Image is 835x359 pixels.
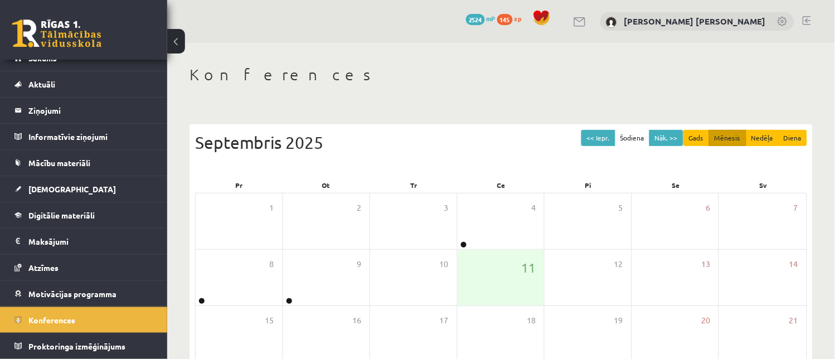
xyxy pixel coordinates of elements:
[28,341,125,351] span: Proktoringa izmēģinājums
[458,177,545,193] div: Ce
[615,130,650,146] button: Šodiena
[14,281,153,307] a: Motivācijas programma
[28,315,75,325] span: Konferences
[14,98,153,123] a: Ziņojumi
[466,14,485,25] span: 2524
[28,158,90,168] span: Mācību materiāli
[789,258,798,270] span: 14
[28,289,116,299] span: Motivācijas programma
[440,314,449,327] span: 17
[270,258,274,270] span: 8
[606,17,617,28] img: Anželika Evartovska
[794,202,798,214] span: 7
[649,130,683,146] button: Nāk. >>
[440,258,449,270] span: 10
[444,202,449,214] span: 3
[190,65,813,84] h1: Konferences
[352,314,361,327] span: 16
[14,176,153,202] a: [DEMOGRAPHIC_DATA]
[265,314,274,327] span: 15
[14,229,153,254] a: Maksājumi
[497,14,527,23] a: 145 xp
[28,124,153,149] legend: Informatīvie ziņojumi
[789,314,798,327] span: 21
[706,202,710,214] span: 6
[632,177,720,193] div: Se
[28,229,153,254] legend: Maksājumi
[720,177,807,193] div: Sv
[701,314,710,327] span: 20
[357,258,361,270] span: 9
[746,130,779,146] button: Nedēļa
[14,255,153,280] a: Atzīmes
[14,333,153,359] a: Proktoringa izmēģinājums
[283,177,370,193] div: Ot
[778,130,807,146] button: Diena
[683,130,710,146] button: Gads
[14,307,153,333] a: Konferences
[624,16,766,27] a: [PERSON_NAME] [PERSON_NAME]
[614,258,623,270] span: 12
[487,14,496,23] span: mP
[14,71,153,97] a: Aktuāli
[531,202,536,214] span: 4
[357,202,361,214] span: 2
[527,314,536,327] span: 18
[581,130,615,146] button: << Iepr.
[28,210,95,220] span: Digitālie materiāli
[466,14,496,23] a: 2524 mP
[28,263,59,273] span: Atzīmes
[701,258,710,270] span: 13
[14,202,153,228] a: Digitālie materiāli
[370,177,458,193] div: Tr
[28,79,55,89] span: Aktuāli
[619,202,623,214] span: 5
[514,14,522,23] span: xp
[14,124,153,149] a: Informatīvie ziņojumi
[12,20,101,47] a: Rīgas 1. Tālmācības vidusskola
[28,98,153,123] legend: Ziņojumi
[545,177,632,193] div: Pi
[28,184,116,194] span: [DEMOGRAPHIC_DATA]
[14,150,153,176] a: Mācību materiāli
[709,130,746,146] button: Mēnesis
[195,177,283,193] div: Pr
[195,130,807,155] div: Septembris 2025
[521,258,536,277] span: 11
[497,14,513,25] span: 145
[614,314,623,327] span: 19
[270,202,274,214] span: 1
